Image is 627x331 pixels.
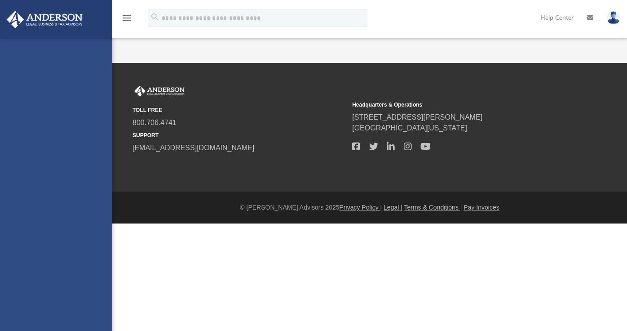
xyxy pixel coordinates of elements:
small: SUPPORT [132,131,346,139]
small: TOLL FREE [132,106,346,114]
a: menu [121,17,132,23]
a: Privacy Policy | [340,204,382,211]
i: menu [121,13,132,23]
img: Anderson Advisors Platinum Portal [4,11,85,28]
small: Headquarters & Operations [352,101,565,109]
a: Legal | [384,204,402,211]
img: Anderson Advisors Platinum Portal [132,85,186,97]
a: 800.706.4741 [132,119,177,126]
a: Terms & Conditions | [404,204,462,211]
i: search [150,12,160,22]
div: © [PERSON_NAME] Advisors 2025 [112,203,627,212]
a: [GEOGRAPHIC_DATA][US_STATE] [352,124,467,132]
a: [STREET_ADDRESS][PERSON_NAME] [352,113,482,121]
a: Pay Invoices [464,204,499,211]
a: [EMAIL_ADDRESS][DOMAIN_NAME] [132,144,254,152]
img: User Pic [607,11,620,24]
